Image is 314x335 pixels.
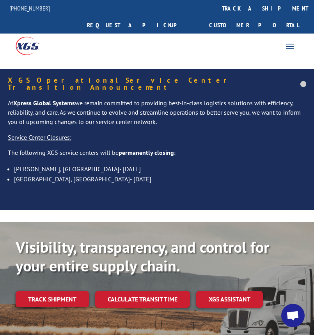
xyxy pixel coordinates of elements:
a: [PHONE_NUMBER] [9,4,50,12]
a: Customer Portal [203,17,305,34]
strong: Xpress Global Systems [13,99,75,107]
strong: permanently closing [119,149,174,156]
p: At we remain committed to providing best-in-class logistics solutions with efficiency, reliabilit... [8,99,306,133]
b: Visibility, transparency, and control for your entire supply chain. [16,237,269,276]
a: XGS ASSISTANT [196,291,263,308]
li: [GEOGRAPHIC_DATA], [GEOGRAPHIC_DATA]- [DATE] [14,174,306,184]
h5: XGS Operational Service Center Transition Announcement [8,77,306,91]
a: Request a pickup [81,17,194,34]
u: Service Center Closures: [8,133,71,141]
p: The following XGS service centers will be : [8,148,306,164]
a: Open chat [281,304,305,327]
li: [PERSON_NAME], [GEOGRAPHIC_DATA]- [DATE] [14,164,306,174]
a: Calculate transit time [95,291,190,308]
a: Track shipment [16,291,89,307]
